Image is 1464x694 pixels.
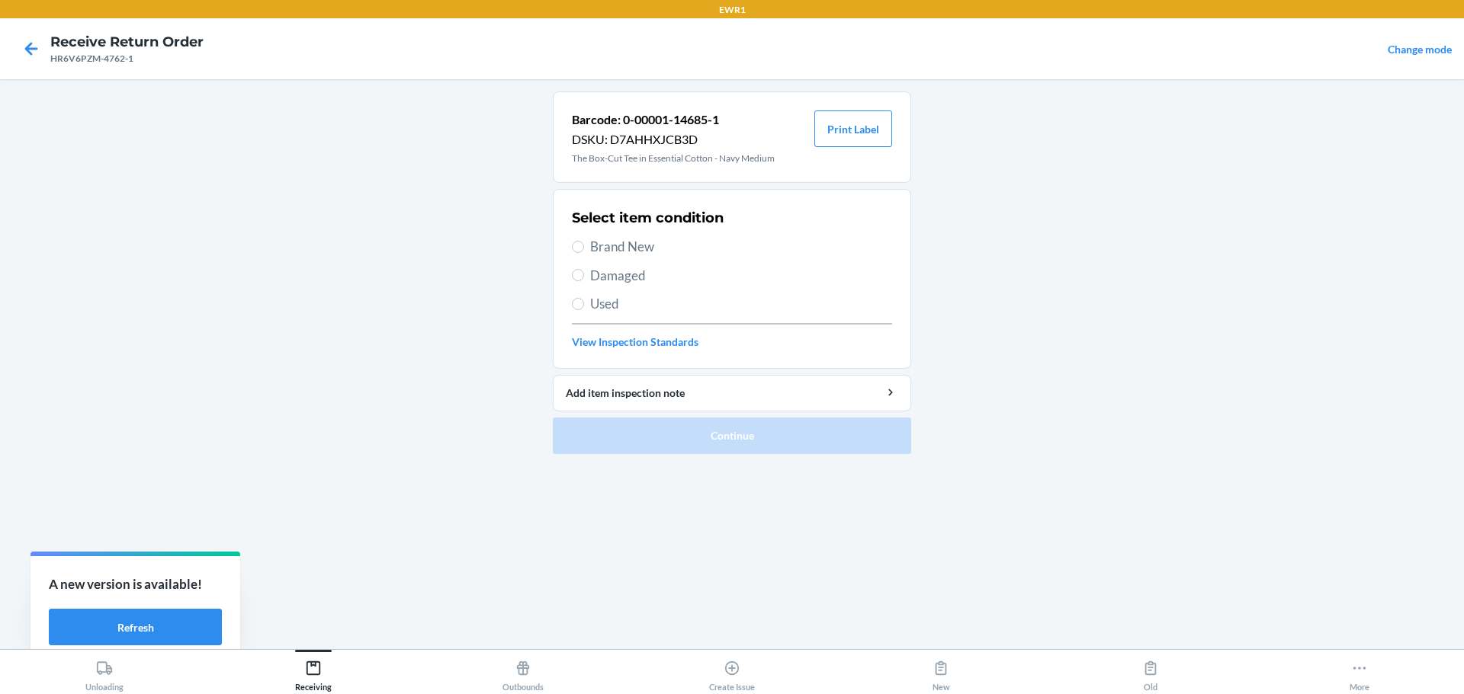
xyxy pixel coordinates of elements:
button: Continue [553,417,911,454]
div: Unloading [85,654,124,692]
button: Create Issue [628,650,836,692]
a: View Inspection Standards [572,334,892,350]
p: DSKU: D7AHHXJCB3D [572,130,775,149]
span: Used [590,294,892,314]
div: Add item inspection note [566,385,898,401]
input: Brand New [572,241,584,253]
div: New [933,654,950,692]
input: Damaged [572,269,584,281]
p: Barcode: 0-00001-14685-1 [572,110,775,129]
p: The Box-Cut Tee in Essential Cotton - Navy Medium [572,152,775,165]
button: More [1255,650,1464,692]
button: Print Label [814,110,892,147]
button: Add item inspection note [553,375,911,411]
button: Refresh [49,609,222,645]
a: Change mode [1388,43,1452,56]
div: Receiving [295,654,332,692]
h2: Select item condition [572,208,724,228]
span: Brand New [590,237,892,257]
p: A new version is available! [49,574,222,594]
p: EWR1 [719,3,746,17]
h4: Receive Return Order [50,32,204,52]
div: Outbounds [502,654,544,692]
span: Damaged [590,266,892,286]
button: Receiving [209,650,418,692]
input: Used [572,298,584,310]
button: New [836,650,1045,692]
div: Old [1142,654,1159,692]
button: Outbounds [419,650,628,692]
div: More [1350,654,1369,692]
div: Create Issue [709,654,755,692]
button: Old [1045,650,1254,692]
div: HR6V6PZM-4762-1 [50,52,204,66]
